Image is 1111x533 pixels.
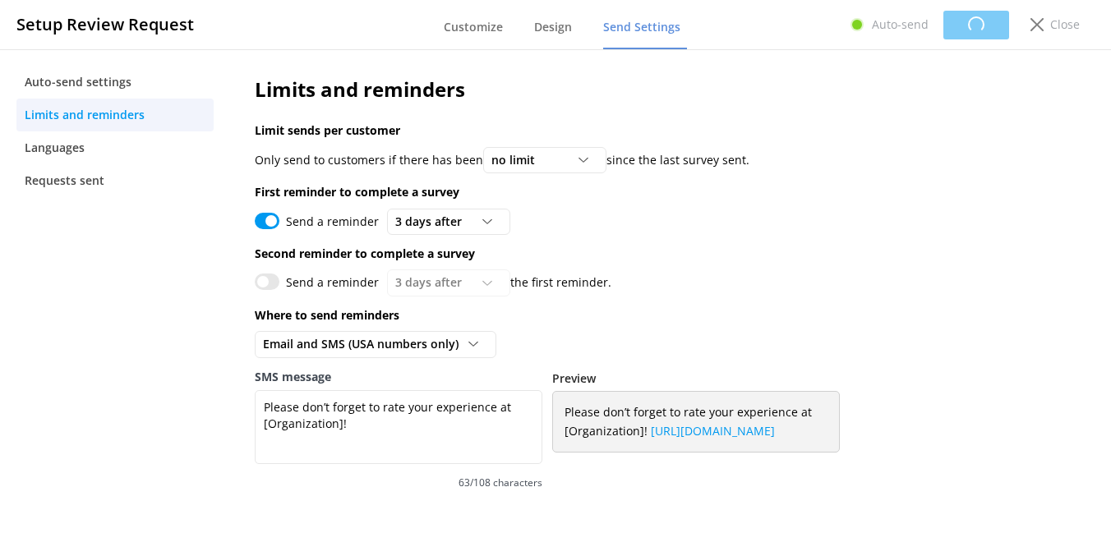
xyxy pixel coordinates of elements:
[552,370,596,386] label: Preview
[255,306,983,324] p: Where to send reminders
[16,11,194,38] h3: Setup Review Request
[565,403,827,440] span: Please don’t forget to rate your experience at [Organization]!
[603,19,680,35] span: Send Settings
[286,213,379,231] label: Send a reminder
[16,66,214,99] a: Auto-send settings
[286,273,379,292] label: Send a reminder
[25,139,85,157] span: Languages
[255,245,983,263] p: Second reminder to complete a survey
[491,151,545,169] span: no limit
[16,164,214,197] a: Requests sent
[255,122,983,140] p: Limit sends per customer
[534,19,572,35] span: Design
[255,151,483,169] p: Only send to customers if there has been
[255,475,542,490] span: 63/108 characters
[263,335,468,353] span: Email and SMS (USA numbers only)
[444,19,503,35] span: Customize
[16,131,214,164] a: Languages
[1050,16,1080,34] p: Close
[255,74,983,105] h2: Limits and reminders
[872,16,929,34] p: Auto-send
[651,423,775,439] a: [URL][DOMAIN_NAME]
[25,106,145,124] span: Limits and reminders
[395,213,472,231] span: 3 days after
[510,273,611,292] p: the first reminder.
[16,99,214,131] a: Limits and reminders
[25,73,131,91] span: Auto-send settings
[255,183,983,201] p: First reminder to complete a survey
[25,172,104,190] span: Requests sent
[606,151,749,169] p: since the last survey sent.
[255,368,542,386] label: SMS message
[255,390,542,464] textarea: Please don’t forget to rate your experience at [Organization]!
